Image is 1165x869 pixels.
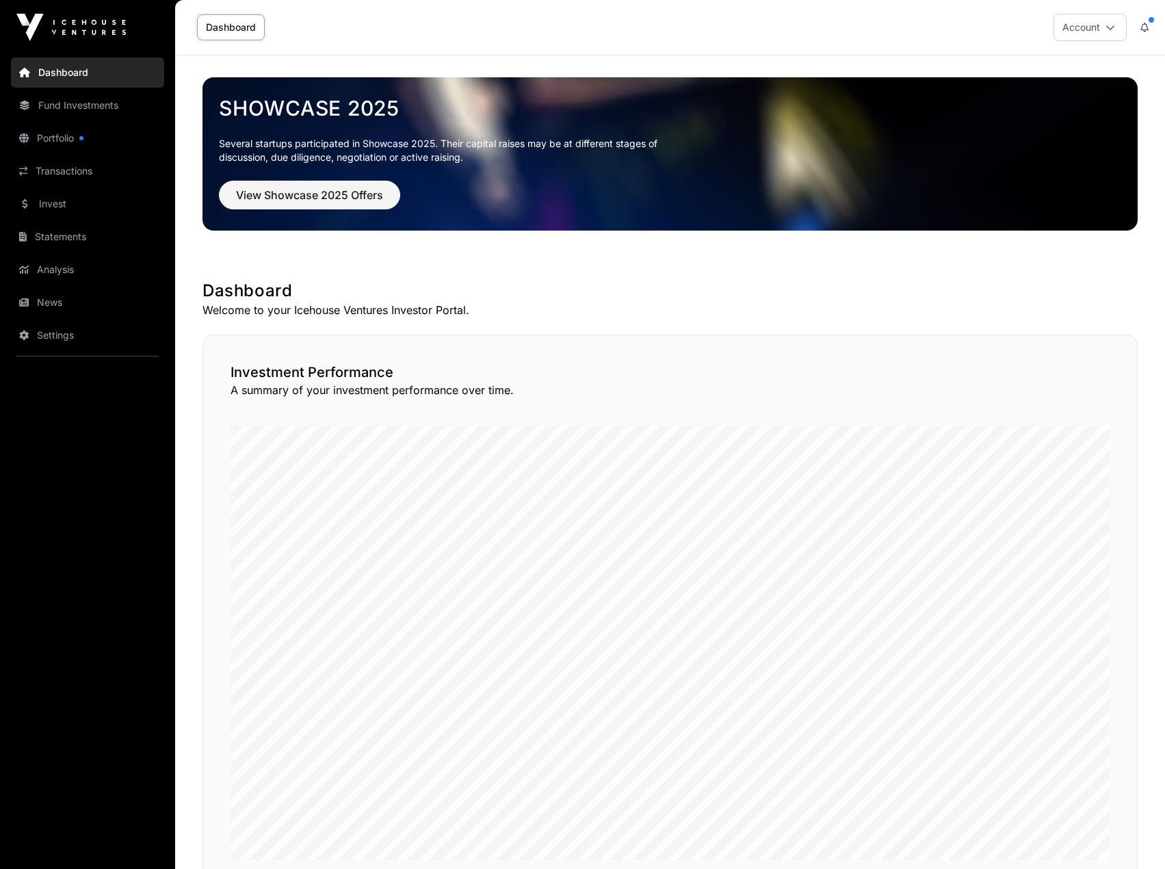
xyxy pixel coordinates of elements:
[16,14,126,41] img: Icehouse Ventures Logo
[202,77,1138,231] img: Showcase 2025
[219,96,1121,120] a: Showcase 2025
[219,181,400,209] button: View Showcase 2025 Offers
[11,287,164,317] a: News
[231,382,1110,398] p: A summary of your investment performance over time.
[219,137,679,164] p: Several startups participated in Showcase 2025. Their capital raises may be at different stages o...
[202,280,1138,302] h1: Dashboard
[197,14,265,40] a: Dashboard
[11,189,164,219] a: Invest
[11,222,164,252] a: Statements
[202,302,1138,318] p: Welcome to your Icehouse Ventures Investor Portal.
[219,194,400,208] a: View Showcase 2025 Offers
[231,363,1110,382] h2: Investment Performance
[11,90,164,120] a: Fund Investments
[11,57,164,88] a: Dashboard
[11,156,164,186] a: Transactions
[236,187,383,203] span: View Showcase 2025 Offers
[11,320,164,350] a: Settings
[1053,14,1127,41] button: Account
[11,255,164,285] a: Analysis
[11,123,164,153] a: Portfolio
